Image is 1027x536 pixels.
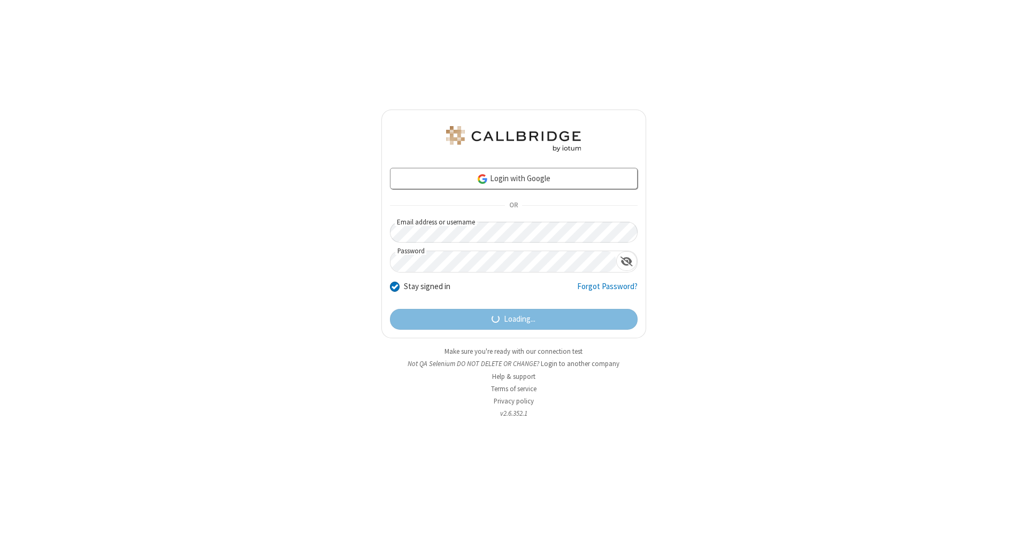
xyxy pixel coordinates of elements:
span: OR [505,198,522,213]
a: Login with Google [390,168,638,189]
div: Show password [616,251,637,271]
li: Not QA Selenium DO NOT DELETE OR CHANGE? [381,359,646,369]
input: Password [390,251,616,272]
span: Loading... [504,313,535,325]
label: Stay signed in [404,281,450,293]
img: QA Selenium DO NOT DELETE OR CHANGE [444,126,583,152]
button: Login to another company [541,359,619,369]
img: google-icon.png [477,173,488,185]
a: Help & support [492,372,535,381]
a: Privacy policy [494,397,534,406]
a: Terms of service [491,384,537,393]
input: Email address or username [390,222,638,243]
button: Loading... [390,309,638,330]
a: Forgot Password? [577,281,638,301]
a: Make sure you're ready with our connection test [444,347,583,356]
li: v2.6.352.1 [381,408,646,418]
